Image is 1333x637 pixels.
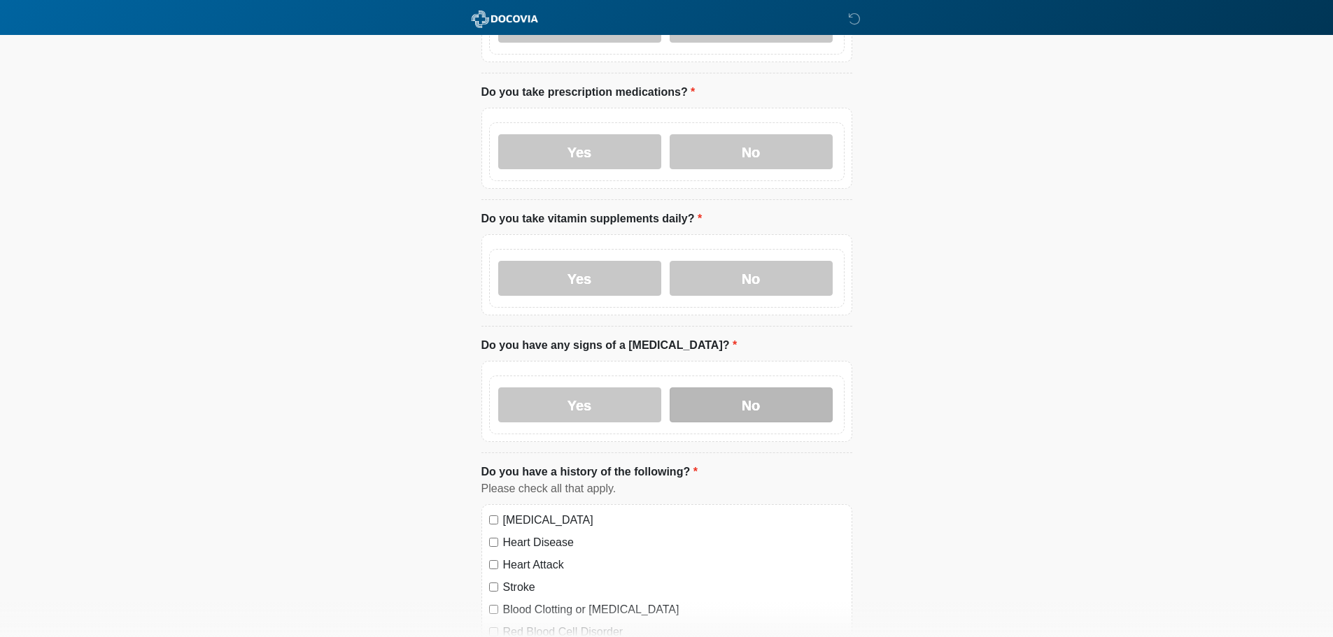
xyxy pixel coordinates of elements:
[670,261,833,296] label: No
[670,134,833,169] label: No
[489,560,498,569] input: Heart Attack
[503,601,845,618] label: Blood Clotting or [MEDICAL_DATA]
[481,337,738,354] label: Do you have any signs of a [MEDICAL_DATA]?
[503,534,845,551] label: Heart Disease
[467,10,542,28] img: ABC Med Spa- GFEase Logo
[489,627,498,636] input: Red Blood Cell Disorder
[503,557,845,573] label: Heart Attack
[489,582,498,592] input: Stroke
[481,464,698,480] label: Do you have a history of the following?
[489,605,498,614] input: Blood Clotting or [MEDICAL_DATA]
[498,261,661,296] label: Yes
[498,134,661,169] label: Yes
[503,512,845,529] label: [MEDICAL_DATA]
[489,538,498,547] input: Heart Disease
[489,515,498,524] input: [MEDICAL_DATA]
[503,579,845,596] label: Stroke
[481,210,703,227] label: Do you take vitamin supplements daily?
[670,387,833,422] label: No
[498,387,661,422] label: Yes
[481,84,696,101] label: Do you take prescription medications?
[481,480,852,497] div: Please check all that apply.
